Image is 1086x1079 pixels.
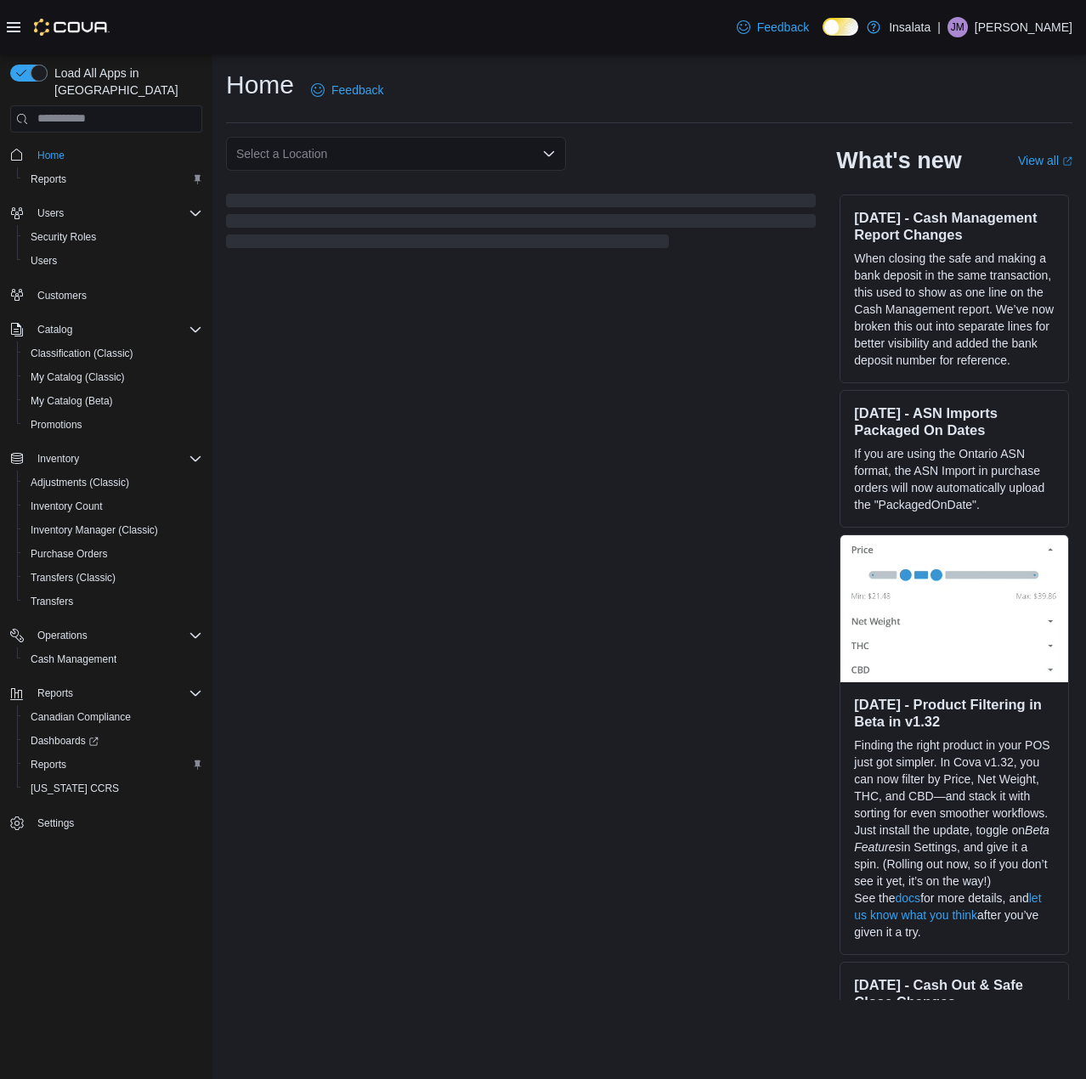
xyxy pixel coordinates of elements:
span: Purchase Orders [24,544,202,564]
span: Dashboards [24,731,202,751]
a: Inventory Count [24,496,110,517]
button: Users [3,201,209,225]
span: My Catalog (Classic) [24,367,202,387]
a: Customers [31,285,93,306]
p: If you are using the Ontario ASN format, the ASN Import in purchase orders will now automatically... [854,445,1055,513]
span: Customers [37,289,87,302]
span: Classification (Classic) [31,347,133,360]
span: Transfers [24,591,202,612]
a: View allExternal link [1018,154,1072,167]
button: Settings [3,811,209,835]
span: Security Roles [31,230,96,244]
p: | [937,17,941,37]
button: Classification (Classic) [17,342,209,365]
a: Purchase Orders [24,544,115,564]
a: Security Roles [24,227,103,247]
a: My Catalog (Beta) [24,391,120,411]
span: Transfers (Classic) [24,568,202,588]
span: Reports [31,758,66,771]
span: Users [24,251,202,271]
p: When closing the safe and making a bank deposit in the same transaction, this used to show as one... [854,250,1055,369]
span: Customers [31,285,202,306]
span: Cash Management [31,652,116,666]
button: Users [17,249,209,273]
span: Loading [226,197,816,251]
h2: What's new [836,147,961,174]
a: Feedback [304,73,390,107]
button: Promotions [17,413,209,437]
h3: [DATE] - Cash Management Report Changes [854,209,1055,243]
a: Adjustments (Classic) [24,472,136,493]
span: Security Roles [24,227,202,247]
a: Feedback [730,10,816,44]
span: Inventory Manager (Classic) [31,523,158,537]
span: Reports [37,686,73,700]
span: Feedback [331,82,383,99]
button: My Catalog (Classic) [17,365,209,389]
p: See the for more details, and after you’ve given it a try. [854,890,1055,941]
button: Inventory [31,449,86,469]
span: Users [37,206,64,220]
button: Inventory Count [17,494,209,518]
button: Purchase Orders [17,542,209,566]
span: JM [951,17,964,37]
span: Catalog [31,319,202,340]
span: Inventory Manager (Classic) [24,520,202,540]
span: Adjustments (Classic) [24,472,202,493]
span: Settings [31,812,202,833]
p: Insalata [889,17,930,37]
span: Transfers [31,595,73,608]
a: Dashboards [17,729,209,753]
button: Reports [31,683,80,703]
span: Users [31,203,202,223]
span: Catalog [37,323,72,336]
a: Promotions [24,415,89,435]
button: Operations [3,624,209,647]
span: My Catalog (Beta) [24,391,202,411]
span: Home [37,149,65,162]
a: Cash Management [24,649,123,669]
span: Settings [37,816,74,830]
button: Canadian Compliance [17,705,209,729]
h3: [DATE] - Cash Out & Safe Close Changes [854,976,1055,1010]
button: Catalog [31,319,79,340]
a: Transfers (Classic) [24,568,122,588]
button: [US_STATE] CCRS [17,777,209,800]
a: Inventory Manager (Classic) [24,520,165,540]
span: Promotions [24,415,202,435]
span: Inventory [37,452,79,466]
span: Cash Management [24,649,202,669]
span: Inventory Count [31,500,103,513]
span: Feedback [757,19,809,36]
a: Dashboards [24,731,105,751]
span: Reports [31,683,202,703]
span: Canadian Compliance [24,707,202,727]
span: Load All Apps in [GEOGRAPHIC_DATA] [48,65,202,99]
button: Catalog [3,318,209,342]
nav: Complex example [10,136,202,880]
span: My Catalog (Beta) [31,394,113,408]
a: Settings [31,813,81,833]
span: Home [31,144,202,166]
span: Transfers (Classic) [31,571,116,585]
a: Reports [24,169,73,189]
p: [PERSON_NAME] [975,17,1072,37]
span: Reports [24,169,202,189]
a: Transfers [24,591,80,612]
a: Reports [24,754,73,775]
a: Home [31,145,71,166]
a: Canadian Compliance [24,707,138,727]
a: docs [896,891,921,905]
span: My Catalog (Classic) [31,370,125,384]
button: Home [3,143,209,167]
button: My Catalog (Beta) [17,389,209,413]
img: Cova [34,19,110,36]
em: Beta Features [854,823,1049,854]
a: let us know what you think [854,891,1041,922]
span: Reports [24,754,202,775]
input: Dark Mode [823,18,858,36]
span: Canadian Compliance [31,710,131,724]
h3: [DATE] - Product Filtering in Beta in v1.32 [854,696,1055,730]
span: Users [31,254,57,268]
